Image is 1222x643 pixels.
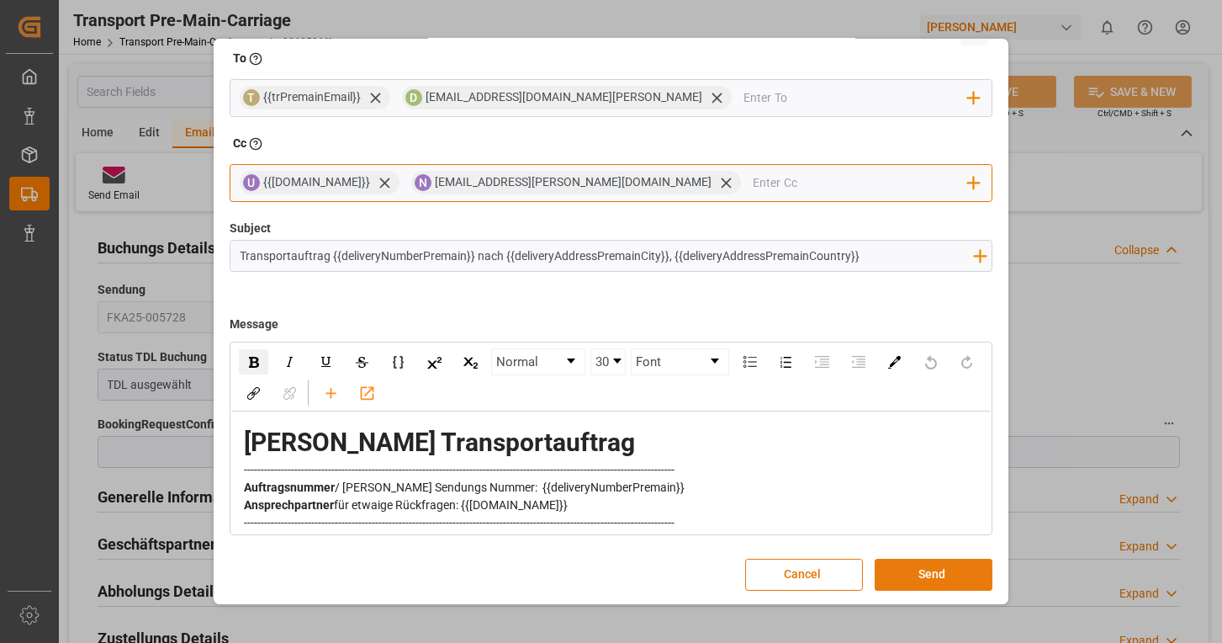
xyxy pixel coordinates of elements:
span: Bestätigungslink [244,534,335,547]
span: {{trPremainEmail}} [263,90,361,104]
div: Monospace [384,349,413,375]
input: Enter Subject here [230,241,981,270]
div: rdw-list-control [732,348,876,375]
span: N [419,176,427,189]
div: rdw-inline-control [235,348,489,375]
div: Indent [807,349,837,375]
span: U [247,176,255,189]
input: Enter To [743,86,968,111]
div: Unlink [275,380,304,406]
span: Font [636,353,661,372]
span: [EMAIL_ADDRESS][DOMAIN_NAME][PERSON_NAME] [426,90,702,104]
a: Block Type [492,349,585,375]
span: für etwaige Rückfragen: {{[DOMAIN_NAME]}} [334,498,568,512]
div: Italic [275,349,304,375]
button: Send [875,559,992,591]
span: / [PERSON_NAME] Sendungs Nummer: {{deliveryNumberPremain}} [335,481,685,494]
div: Outdent [844,349,873,375]
input: Enter Cc [753,171,968,196]
div: Link [239,380,268,406]
div: Undo [916,349,945,375]
div: Superscript [420,349,449,375]
div: rdw-color-picker [876,348,913,375]
button: Cancel [745,559,863,591]
div: rdw-toolbar [231,343,990,412]
div: Strikethrough [347,349,377,375]
div: rdw-dropdown [491,348,585,375]
div: rdw-history-control [913,348,985,375]
span: Auftragsnummer [244,481,335,494]
span: [PERSON_NAME] Transportauftrag [244,428,635,457]
div: Redo [952,349,981,375]
span: Normal [496,353,538,372]
label: Message [230,310,278,339]
div: rdw-font-family-control [628,348,732,375]
div: rdw-dropdown [590,348,626,375]
span: [EMAIL_ADDRESS][PERSON_NAME][DOMAIN_NAME] [435,175,712,189]
span: T [247,91,255,104]
span: -------------------------------------------------------------------------------------------------... [244,516,674,529]
span: {{[DOMAIN_NAME]}} [263,175,370,189]
h2: To [233,50,246,67]
span: : {{{link_67471604104e670127ba2b09}}} [335,534,551,547]
span: -------------------------------------------------------------------------------------------------... [244,463,674,476]
div: rdw-link-control [235,380,308,406]
div: Add link to form [352,380,382,406]
span: Ansprechpartner [244,498,334,512]
span: D [410,91,417,104]
a: Font [632,349,728,375]
div: rdw-dropdown [631,348,729,375]
div: Bold [239,349,268,375]
div: Ordered [771,349,801,375]
div: Add fields and linked tables [316,380,346,406]
label: Subject [230,220,271,237]
span: 30 [595,353,609,372]
div: Underline [311,349,341,375]
div: Subscript [456,349,485,375]
a: Font Size [591,349,625,375]
div: rdw-font-size-control [588,348,628,375]
h2: Cc [233,135,246,152]
div: Unordered [735,349,764,375]
div: rdw-block-control [489,348,588,375]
